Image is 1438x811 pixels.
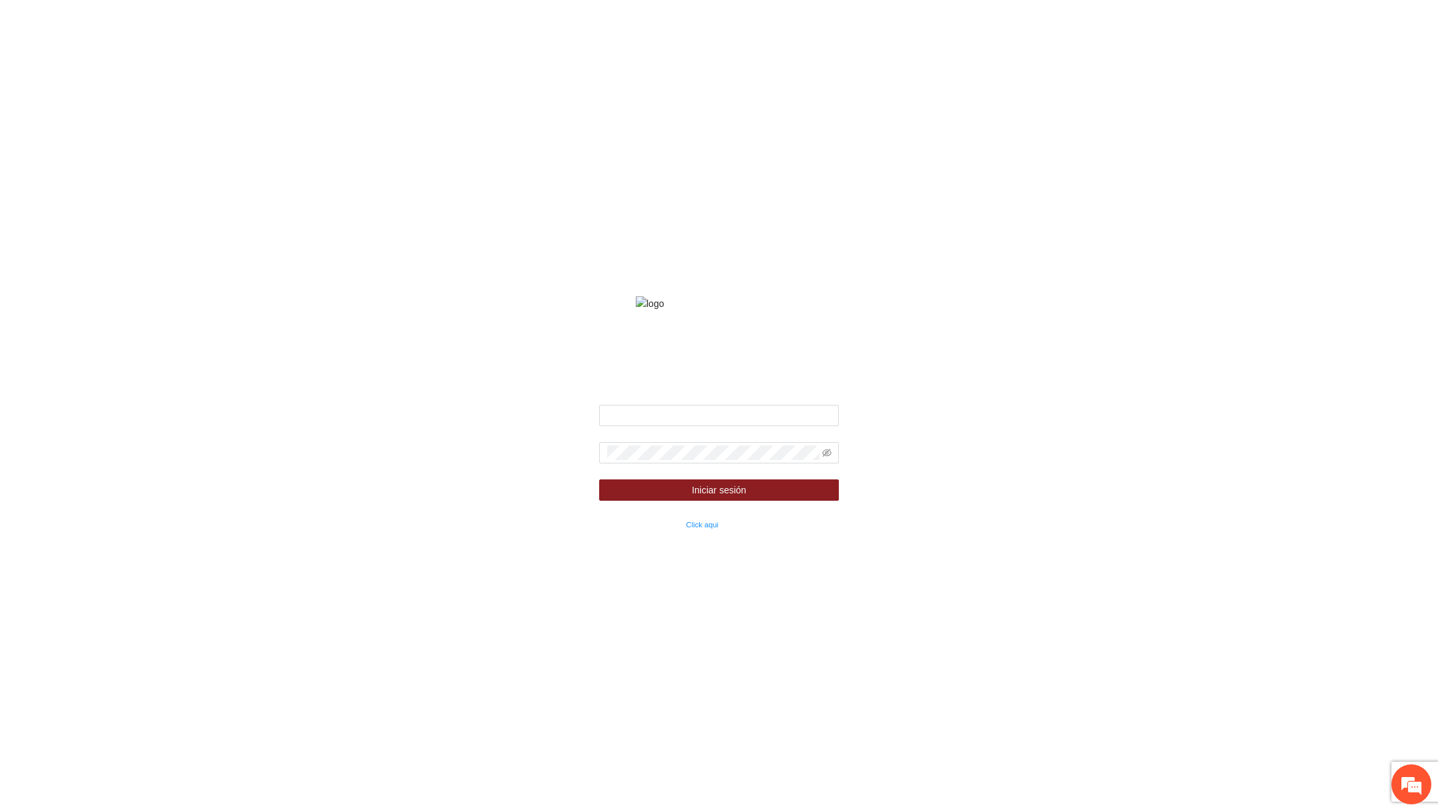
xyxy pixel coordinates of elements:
[692,483,746,497] span: Iniciar sesión
[636,296,802,311] img: logo
[822,448,832,457] span: eye-invisible
[599,521,718,529] small: ¿Olvidaste tu contraseña?
[587,330,851,370] strong: Fondo de financiamiento de proyectos para la prevención y fortalecimiento de instituciones de seg...
[599,479,839,501] button: Iniciar sesión
[686,521,719,529] a: Click aqui
[694,383,744,394] strong: Bienvenido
